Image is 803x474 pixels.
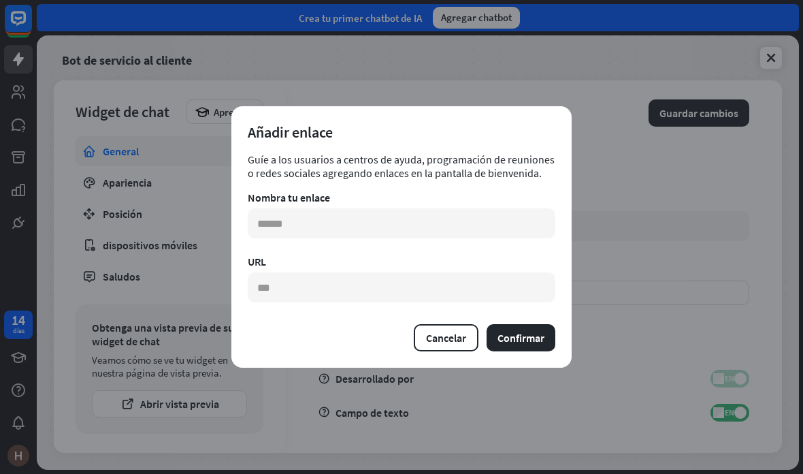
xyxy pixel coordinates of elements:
button: Cancelar [414,324,478,351]
font: Nombra tu enlace [248,191,330,204]
font: Cancelar [426,331,466,345]
font: Añadir enlace [248,123,333,142]
font: Guíe a los usuarios a centros de ayuda, programación de reuniones o redes sociales agregando enla... [248,153,555,180]
font: Confirmar [497,331,544,345]
button: Confirmar [487,324,555,351]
